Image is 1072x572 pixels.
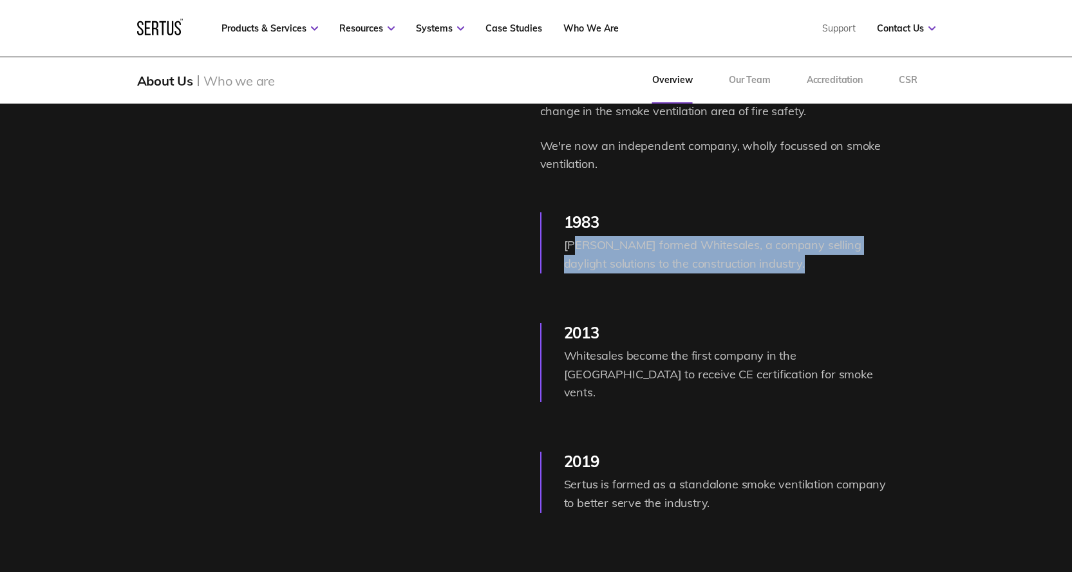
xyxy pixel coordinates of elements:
[877,23,936,34] a: Contact Us
[540,137,888,174] p: We're now an independent company, wholly focussed on smoke ventilation.
[564,236,888,273] div: [PERSON_NAME] formed Whitesales, a company selling daylight solutions to the construction industry.
[137,73,193,89] div: About Us
[416,23,464,34] a: Systems
[840,423,1072,572] iframe: Chat Widget
[339,23,395,34] a: Resources
[564,475,888,513] div: Sertus is formed as a standalone smoke ventilation company to better serve the industry.
[485,23,542,34] a: Case Studies
[564,323,888,342] div: 2013
[564,212,888,232] div: 1983
[822,23,856,34] a: Support
[564,452,888,471] div: 2019
[563,23,619,34] a: Who We Are
[789,57,881,104] a: Accreditation
[711,57,789,104] a: Our Team
[203,73,275,89] div: Who we are
[221,23,318,34] a: Products & Services
[564,347,888,402] div: Whitesales become the first company in the [GEOGRAPHIC_DATA] to receive CE certification for smok...
[881,57,936,104] a: CSR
